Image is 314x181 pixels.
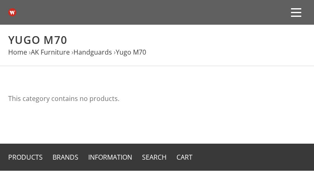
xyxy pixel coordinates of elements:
a: Products [8,153,43,162]
a: Yugo M70 [116,48,146,57]
a: Information [88,153,132,162]
h1: Yugo M70 [8,33,306,47]
li: › [71,47,112,58]
a: Home [8,48,27,57]
a: Cart [176,153,193,162]
a: Search [142,153,167,162]
li: › [29,47,70,58]
a: Handguards [73,48,112,57]
a: Brands [53,153,78,162]
p: This category contains no products. [8,93,306,104]
a: AK Furniture [31,48,70,57]
li: › [114,47,146,58]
